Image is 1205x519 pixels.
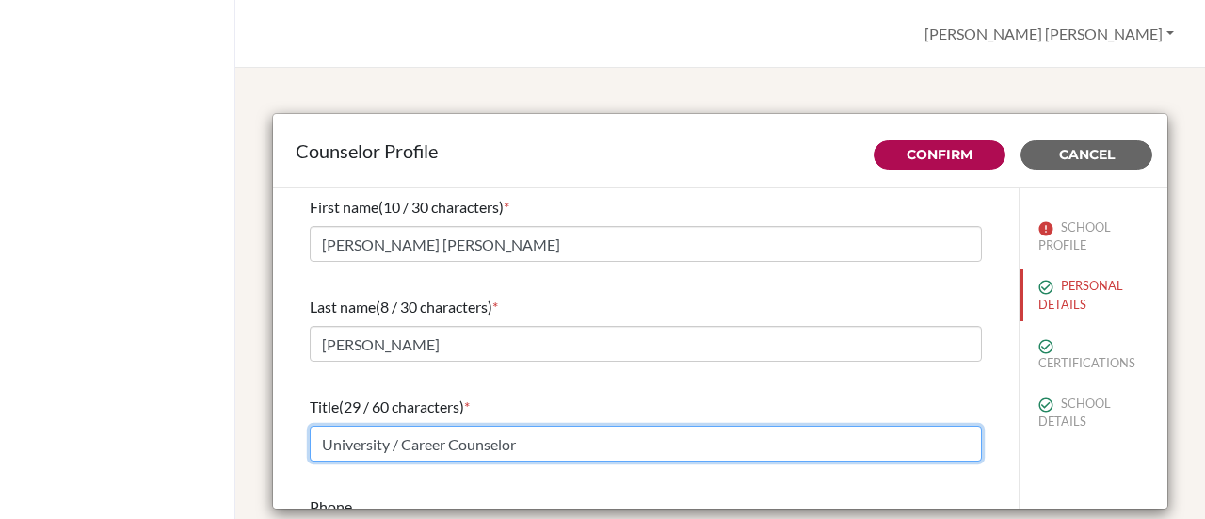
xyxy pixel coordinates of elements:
img: check_circle_outline-e4d4ac0f8e9136db5ab2.svg [1038,280,1053,295]
button: SCHOOL DETAILS [1020,387,1167,438]
button: CERTIFICATIONS [1020,329,1167,380]
button: [PERSON_NAME] [PERSON_NAME] [916,16,1182,52]
button: PERSONAL DETAILS [1020,269,1167,320]
span: First name [310,198,378,216]
button: SCHOOL PROFILE [1020,211,1167,262]
span: (10 / 30 characters) [378,198,504,216]
img: check_circle_outline-e4d4ac0f8e9136db5ab2.svg [1038,339,1053,354]
span: Last name [310,298,376,316]
div: Counselor Profile [296,137,1145,165]
img: check_circle_outline-e4d4ac0f8e9136db5ab2.svg [1038,397,1053,413]
img: error-544570611efd0a2d1de9.svg [1038,221,1053,236]
span: (8 / 30 characters) [376,298,492,316]
span: (29 / 60 characters) [339,397,464,415]
span: Title [310,397,339,415]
